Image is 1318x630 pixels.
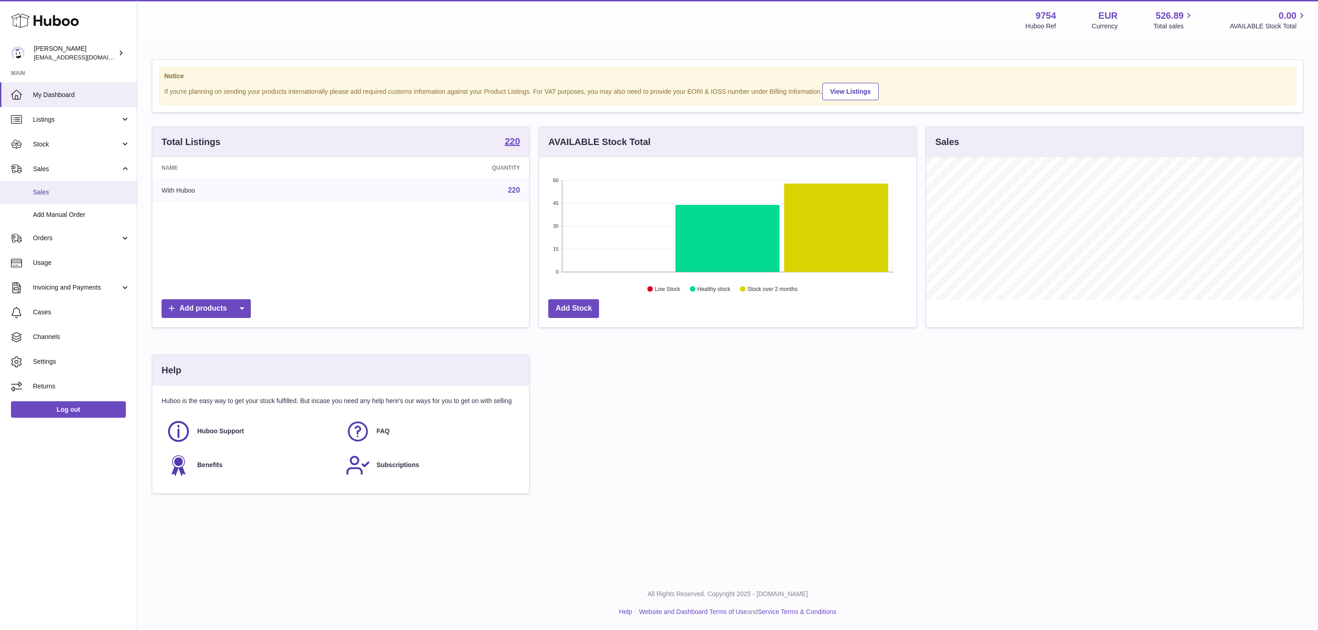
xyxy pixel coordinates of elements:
[553,246,559,252] text: 15
[152,157,351,178] th: Name
[166,453,336,478] a: Benefits
[553,178,559,183] text: 60
[33,91,130,99] span: My Dashboard
[553,200,559,206] text: 45
[33,188,130,197] span: Sales
[556,269,559,275] text: 0
[619,608,632,615] a: Help
[197,461,222,469] span: Benefits
[164,81,1291,100] div: If you're planning on sending your products internationally please add required customs informati...
[639,608,747,615] a: Website and Dashboard Terms of Use
[1092,22,1118,31] div: Currency
[758,608,837,615] a: Service Terms & Conditions
[33,357,130,366] span: Settings
[33,234,120,242] span: Orders
[1230,10,1307,31] a: 0.00 AVAILABLE Stock Total
[33,308,130,317] span: Cases
[33,382,130,391] span: Returns
[34,54,135,61] span: [EMAIL_ADDRESS][DOMAIN_NAME]
[162,364,181,377] h3: Help
[548,299,599,318] a: Add Stock
[655,286,681,292] text: Low Stock
[145,590,1311,598] p: All Rights Reserved. Copyright 2025 - [DOMAIN_NAME]
[508,186,520,194] a: 220
[11,401,126,418] a: Log out
[822,83,879,100] a: View Listings
[152,178,351,202] td: With Huboo
[162,299,251,318] a: Add products
[33,140,120,149] span: Stock
[1279,10,1296,22] span: 0.00
[346,453,516,478] a: Subscriptions
[11,46,25,60] img: info@fieldsluxury.london
[33,115,120,124] span: Listings
[377,461,419,469] span: Subscriptions
[1153,10,1194,31] a: 526.89 Total sales
[197,427,244,436] span: Huboo Support
[1098,10,1118,22] strong: EUR
[697,286,731,292] text: Healthy stock
[162,136,221,148] h3: Total Listings
[1026,22,1056,31] div: Huboo Ref
[346,419,516,444] a: FAQ
[33,333,130,341] span: Channels
[33,283,120,292] span: Invoicing and Payments
[34,44,116,62] div: [PERSON_NAME]
[1036,10,1056,22] strong: 9754
[1156,10,1183,22] span: 526.89
[377,427,390,436] span: FAQ
[162,397,520,405] p: Huboo is the easy way to get your stock fulfilled. But incase you need any help here's our ways f...
[1230,22,1307,31] span: AVAILABLE Stock Total
[935,136,959,148] h3: Sales
[164,72,1291,81] strong: Notice
[505,137,520,148] a: 220
[553,223,559,229] text: 30
[748,286,798,292] text: Stock over 2 months
[33,258,130,267] span: Usage
[505,137,520,146] strong: 220
[166,419,336,444] a: Huboo Support
[351,157,529,178] th: Quantity
[636,608,836,616] li: and
[33,165,120,173] span: Sales
[1153,22,1194,31] span: Total sales
[548,136,650,148] h3: AVAILABLE Stock Total
[33,210,130,219] span: Add Manual Order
